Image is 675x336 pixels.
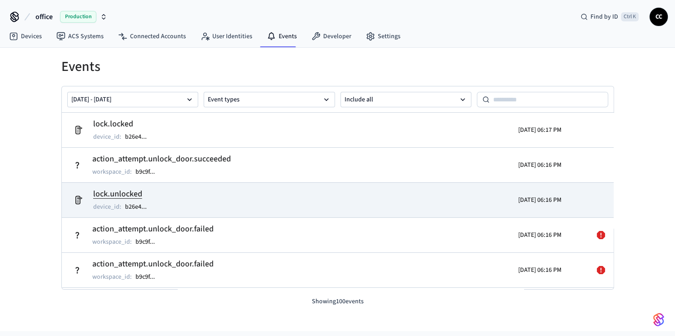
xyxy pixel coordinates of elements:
a: Connected Accounts [111,28,193,45]
p: Showing 100 events [61,297,614,306]
h2: lock.unlocked [93,188,156,201]
h2: action_attempt.unlock_door.failed [92,223,214,236]
span: Find by ID [590,12,618,21]
a: Devices [2,28,49,45]
span: Production [60,11,96,23]
h2: lock.locked [93,118,156,130]
a: Events [260,28,304,45]
button: Include all [340,92,472,107]
button: b9c9f... [134,236,164,247]
p: workspace_id : [92,167,132,176]
div: Find by IDCtrl K [573,9,646,25]
button: Event types [204,92,335,107]
button: CC [650,8,668,26]
a: Developer [304,28,359,45]
h2: action_attempt.unlock_door.succeeded [92,153,231,165]
button: [DATE] - [DATE] [67,92,199,107]
span: Ctrl K [621,12,639,21]
a: User Identities [193,28,260,45]
button: b9c9f... [134,166,164,177]
p: [DATE] 06:16 PM [518,231,561,240]
p: [DATE] 06:17 PM [518,125,561,135]
p: [DATE] 06:16 PM [518,160,561,170]
a: ACS Systems [49,28,111,45]
p: workspace_id : [92,272,132,281]
p: device_id : [93,202,121,211]
img: SeamLogoGradient.69752ec5.svg [653,312,664,327]
h1: Events [61,59,614,75]
span: office [35,11,53,22]
p: workspace_id : [92,237,132,246]
button: b26e4... [123,131,156,142]
button: b26e4... [123,201,156,212]
h2: action_attempt.unlock_door.failed [92,258,214,271]
button: b9c9f... [134,271,164,282]
span: CC [650,9,667,25]
p: [DATE] 06:16 PM [518,266,561,275]
p: [DATE] 06:16 PM [518,196,561,205]
p: device_id : [93,132,121,141]
a: Settings [359,28,408,45]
